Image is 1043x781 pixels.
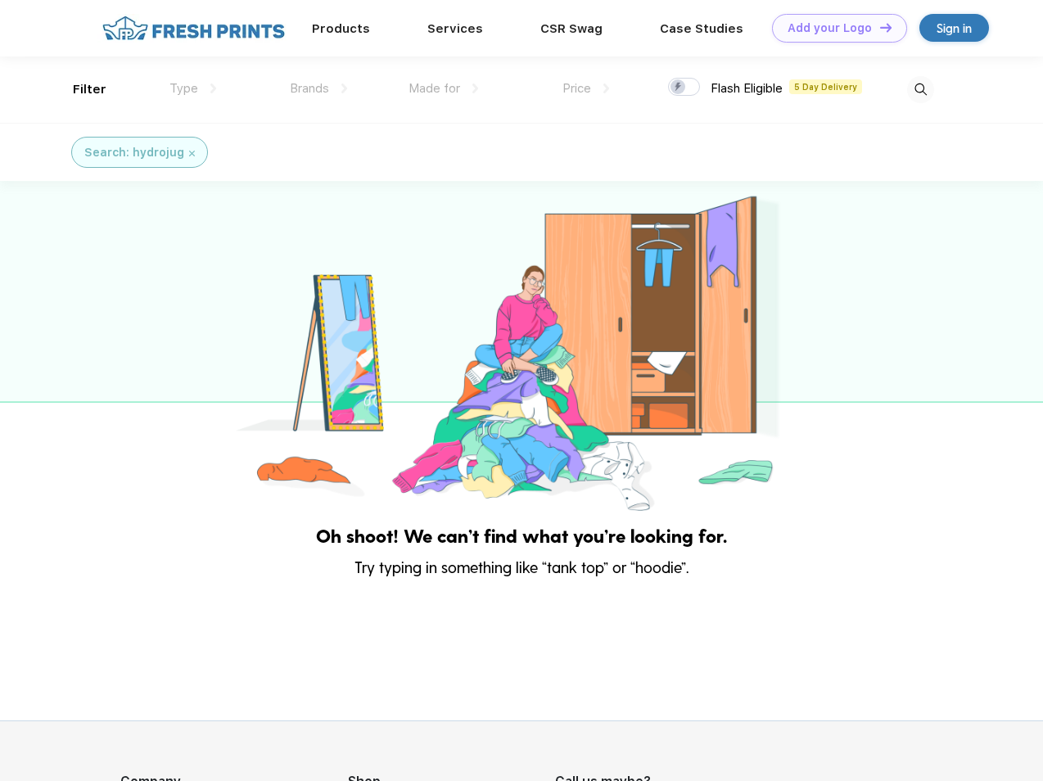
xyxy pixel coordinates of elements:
[73,80,106,99] div: Filter
[189,151,195,156] img: filter_cancel.svg
[409,81,460,96] span: Made for
[210,84,216,93] img: dropdown.png
[562,81,591,96] span: Price
[169,81,198,96] span: Type
[84,144,184,161] div: Search: hydrojug
[97,14,290,43] img: fo%20logo%202.webp
[937,19,972,38] div: Sign in
[312,21,370,36] a: Products
[603,84,609,93] img: dropdown.png
[341,84,347,93] img: dropdown.png
[880,23,892,32] img: DT
[919,14,989,42] a: Sign in
[789,79,862,94] span: 5 Day Delivery
[907,76,934,103] img: desktop_search.svg
[472,84,478,93] img: dropdown.png
[290,81,329,96] span: Brands
[788,21,872,35] div: Add your Logo
[711,81,783,96] span: Flash Eligible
